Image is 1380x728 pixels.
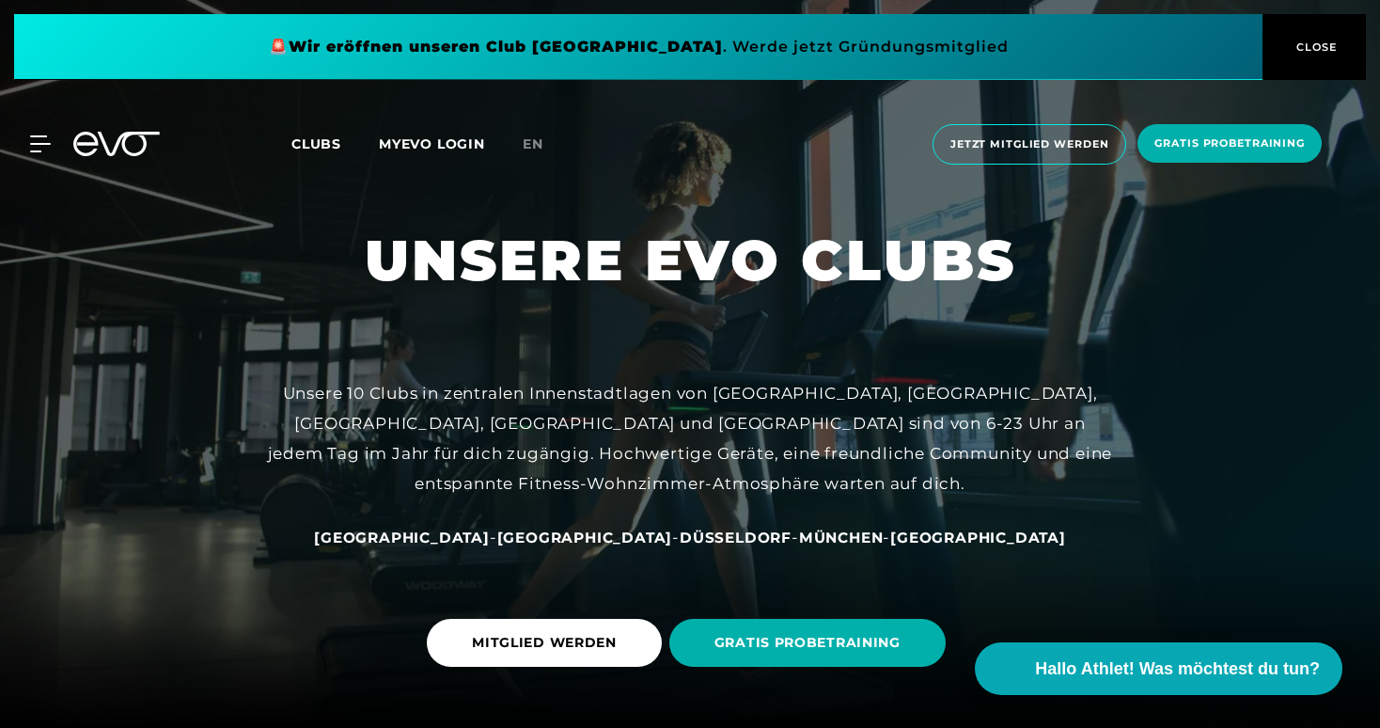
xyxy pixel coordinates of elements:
[291,135,379,152] a: Clubs
[267,522,1113,552] div: - - - -
[1154,135,1305,151] span: Gratis Probetraining
[890,528,1066,546] a: [GEOGRAPHIC_DATA]
[975,642,1342,695] button: Hallo Athlet! Was möchtest du tun?
[523,135,543,152] span: en
[1035,657,1320,682] span: Hallo Athlet! Was möchtest du tun?
[1262,14,1366,80] button: CLOSE
[799,529,884,546] span: München
[523,134,566,155] a: en
[291,135,341,152] span: Clubs
[379,135,485,152] a: MYEVO LOGIN
[680,529,792,546] span: Düsseldorf
[267,378,1113,499] div: Unsere 10 Clubs in zentralen Innenstadtlagen von [GEOGRAPHIC_DATA], [GEOGRAPHIC_DATA], [GEOGRAPHI...
[427,605,669,681] a: MITGLIED WERDEN
[669,605,953,681] a: GRATIS PROBETRAINING
[950,136,1108,152] span: Jetzt Mitglied werden
[1292,39,1338,55] span: CLOSE
[365,224,1016,297] h1: UNSERE EVO CLUBS
[314,529,490,546] span: [GEOGRAPHIC_DATA]
[472,633,617,653] span: MITGLIED WERDEN
[799,528,884,546] a: München
[714,633,901,653] span: GRATIS PROBETRAINING
[497,529,673,546] span: [GEOGRAPHIC_DATA]
[680,528,792,546] a: Düsseldorf
[314,528,490,546] a: [GEOGRAPHIC_DATA]
[497,528,673,546] a: [GEOGRAPHIC_DATA]
[1132,124,1327,165] a: Gratis Probetraining
[927,124,1132,165] a: Jetzt Mitglied werden
[890,529,1066,546] span: [GEOGRAPHIC_DATA]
